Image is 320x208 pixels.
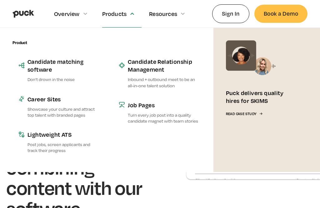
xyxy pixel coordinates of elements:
div: Resources [149,10,177,17]
div: Overview [54,10,80,17]
a: Sign In [212,4,249,23]
div: Products [102,10,127,17]
div: Product [12,40,27,45]
p: Inbound + outbound meet to be an all-in-one talent solution [128,76,201,88]
p: Don’t drown in the noise [27,76,100,82]
a: Puck delivers quality hires for SKIMSRead Case Study [213,28,307,172]
div: Lightweight ATS [27,130,100,138]
div: Candidate Relationship Management [128,58,201,73]
a: Candidate matching softwareDon’t drown in the noise [12,51,107,89]
div: Career Sites [27,95,100,103]
a: Career SitesShowcase your culture and attract top talent with branded pages [12,89,107,124]
a: Candidate Relationship ManagementInbound + outbound meet to be an all-in-one talent solution [113,51,207,94]
a: Job PagesTurn every job post into a quality candidate magnet with team stories [113,95,207,130]
a: Book a Demo [254,5,307,23]
div: Puck delivers quality hires for SKIMS [226,89,295,104]
p: Turn every job post into a quality candidate magnet with team stories [128,112,201,124]
a: Lightweight ATSPost jobs, screen applicants and track their progress [12,124,107,160]
div: Read Case Study [226,112,257,116]
div: Job Pages [128,101,201,109]
div: Candidate matching software [27,58,100,73]
p: Showcase your culture and attract top talent with branded pages [27,106,100,118]
p: Post jobs, screen applicants and track their progress [27,141,100,153]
